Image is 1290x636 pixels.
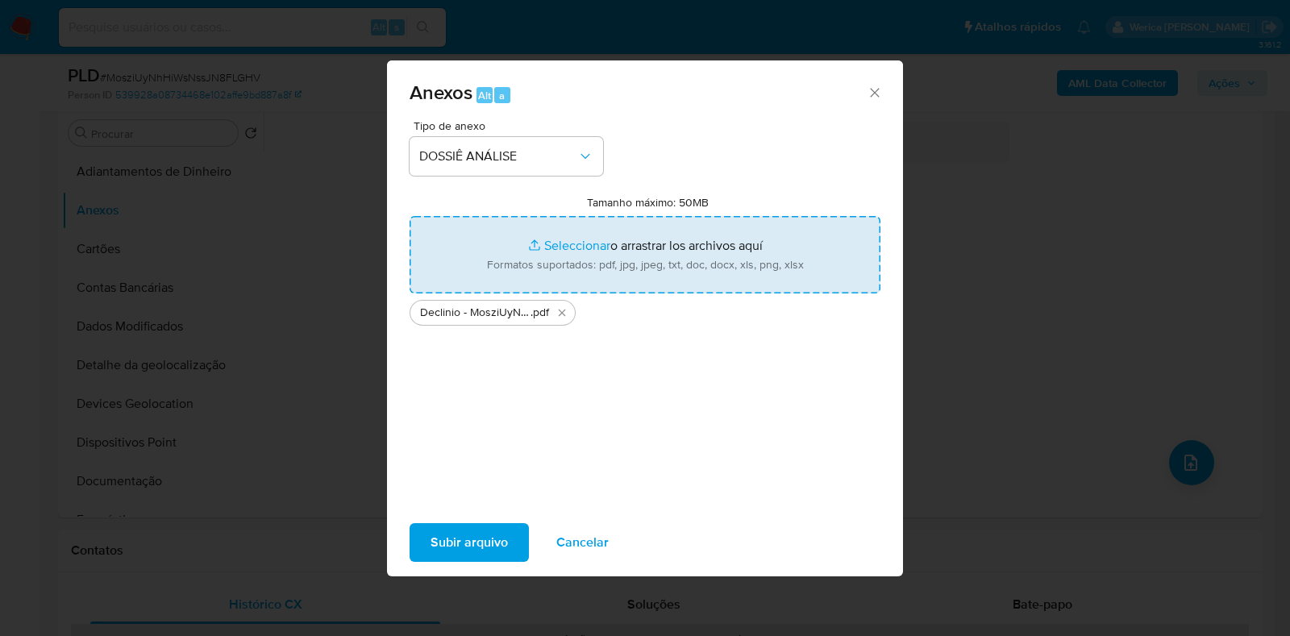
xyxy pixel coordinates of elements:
button: Cancelar [535,523,630,562]
span: a [499,88,505,103]
label: Tamanho máximo: 50MB [587,195,709,210]
button: DOSSIÊ ANÁLISE [410,137,603,176]
span: Anexos [410,78,472,106]
ul: Archivos seleccionados [410,293,880,326]
button: Cerrar [867,85,881,99]
span: Subir arquivo [431,525,508,560]
span: Cancelar [556,525,609,560]
span: .pdf [531,305,549,321]
span: DOSSIÊ ANÁLISE [419,148,577,164]
button: Eliminar Declinio - MosziUyNhHiWsNssJN8FLGHV - CNPJ 51236580000151 - 51.236.580 GILSON INACIO DA ... [552,303,572,322]
span: Alt [478,88,491,103]
span: Tipo de anexo [414,120,607,131]
span: Declinio - MosziUyNhHiWsNssJN8FLGHV - CNPJ 51236580000151 - 51.236.580 [PERSON_NAME] [420,305,531,321]
button: Subir arquivo [410,523,529,562]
